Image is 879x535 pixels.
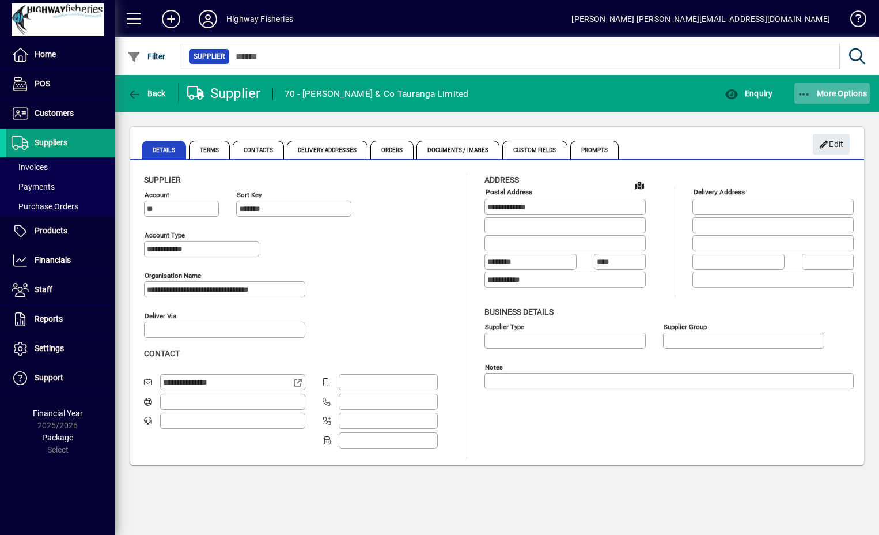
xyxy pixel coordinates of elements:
[127,52,166,61] span: Filter
[485,363,503,371] mat-label: Notes
[6,157,115,177] a: Invoices
[187,84,261,103] div: Supplier
[12,163,48,172] span: Invoices
[664,322,707,330] mat-label: Supplier group
[35,314,63,323] span: Reports
[6,197,115,216] a: Purchase Orders
[416,141,499,159] span: Documents / Images
[35,285,52,294] span: Staff
[145,231,185,239] mat-label: Account Type
[819,135,844,154] span: Edit
[484,175,519,184] span: Address
[145,312,176,320] mat-label: Deliver via
[570,141,619,159] span: Prompts
[194,51,225,62] span: Supplier
[725,89,772,98] span: Enquiry
[42,433,73,442] span: Package
[6,364,115,393] a: Support
[145,272,201,280] mat-label: Organisation name
[842,2,865,40] a: Knowledge Base
[145,191,169,199] mat-label: Account
[6,334,115,363] a: Settings
[6,99,115,128] a: Customers
[35,50,56,59] span: Home
[35,138,67,147] span: Suppliers
[127,89,166,98] span: Back
[35,108,74,118] span: Customers
[35,344,64,353] span: Settings
[6,177,115,197] a: Payments
[12,182,55,191] span: Payments
[35,79,50,88] span: POS
[35,373,63,382] span: Support
[285,85,469,103] div: 70 - [PERSON_NAME] & Co Tauranga Limited
[153,9,190,29] button: Add
[6,305,115,334] a: Reports
[124,83,169,104] button: Back
[722,83,775,104] button: Enquiry
[226,10,293,28] div: Highway Fisheries
[115,83,179,104] app-page-header-button: Back
[35,226,67,235] span: Products
[237,191,262,199] mat-label: Sort key
[813,134,850,155] button: Edit
[370,141,414,159] span: Orders
[630,176,649,194] a: View on map
[6,40,115,69] a: Home
[33,409,83,418] span: Financial Year
[502,141,567,159] span: Custom Fields
[6,70,115,99] a: POS
[6,246,115,275] a: Financials
[142,141,186,159] span: Details
[144,175,181,184] span: Supplier
[485,322,524,330] mat-label: Supplier type
[794,83,870,104] button: More Options
[189,141,230,159] span: Terms
[287,141,367,159] span: Delivery Addresses
[35,255,71,265] span: Financials
[6,217,115,246] a: Products
[190,9,226,29] button: Profile
[6,276,115,304] a: Staff
[124,46,169,67] button: Filter
[484,307,554,317] span: Business details
[144,349,180,358] span: Contact
[233,141,284,159] span: Contacts
[12,202,78,211] span: Purchase Orders
[571,10,830,28] div: [PERSON_NAME] [PERSON_NAME][EMAIL_ADDRESS][DOMAIN_NAME]
[797,89,867,98] span: More Options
